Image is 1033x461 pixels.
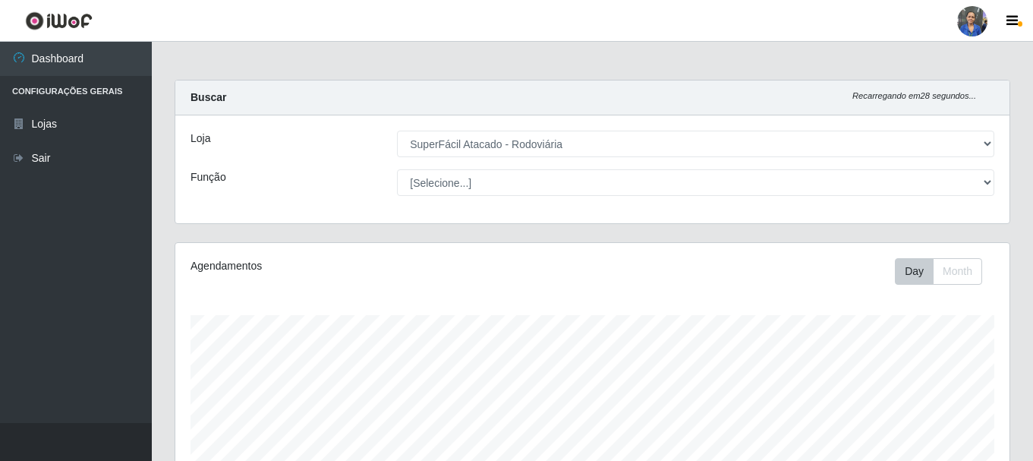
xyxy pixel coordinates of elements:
button: Day [895,258,934,285]
label: Loja [191,131,210,147]
div: Agendamentos [191,258,512,274]
strong: Buscar [191,91,226,103]
i: Recarregando em 28 segundos... [852,91,976,100]
div: First group [895,258,982,285]
button: Month [933,258,982,285]
label: Função [191,169,226,185]
div: Toolbar with button groups [895,258,994,285]
img: CoreUI Logo [25,11,93,30]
